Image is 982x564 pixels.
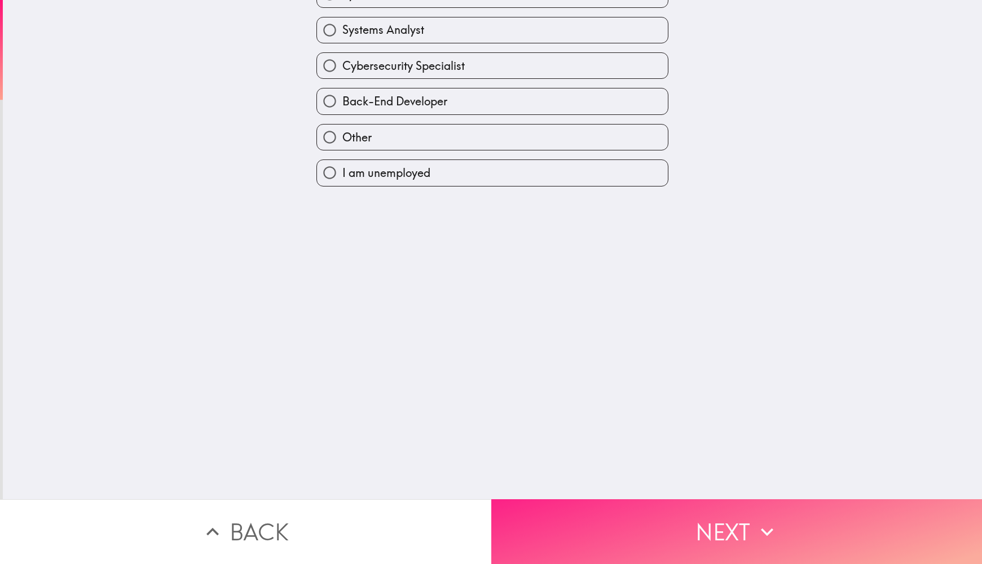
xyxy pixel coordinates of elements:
[317,88,668,114] button: Back-End Developer
[342,94,447,109] span: Back-End Developer
[342,58,465,74] span: Cybersecurity Specialist
[317,53,668,78] button: Cybersecurity Specialist
[317,17,668,43] button: Systems Analyst
[342,165,430,181] span: I am unemployed
[342,22,424,38] span: Systems Analyst
[317,160,668,185] button: I am unemployed
[317,125,668,150] button: Other
[342,130,372,145] span: Other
